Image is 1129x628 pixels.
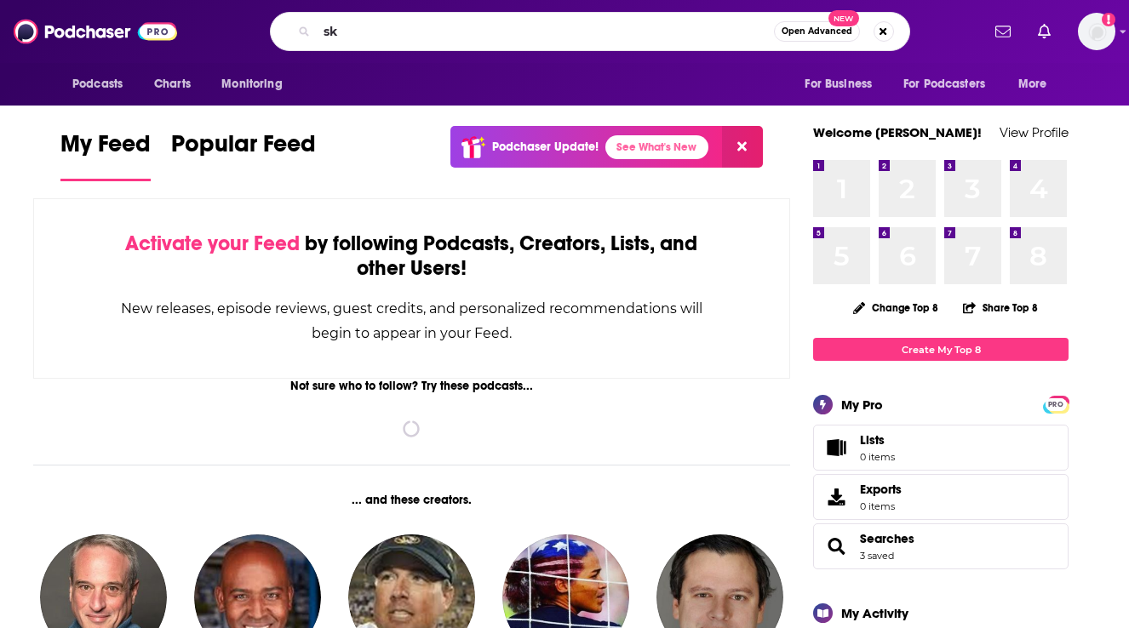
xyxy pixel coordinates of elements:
div: Search podcasts, credits, & more... [270,12,910,51]
span: Lists [819,436,853,460]
a: Exports [813,474,1069,520]
a: Welcome [PERSON_NAME]! [813,124,982,140]
span: For Podcasters [903,72,985,96]
span: 0 items [860,451,895,463]
span: PRO [1046,398,1066,411]
button: open menu [892,68,1010,100]
button: open menu [209,68,304,100]
span: Podcasts [72,72,123,96]
div: New releases, episode reviews, guest credits, and personalized recommendations will begin to appe... [119,296,704,345]
span: Activate your Feed [125,231,300,256]
a: See What's New [605,135,708,159]
div: by following Podcasts, Creators, Lists, and other Users! [119,231,704,281]
a: Searches [819,534,853,558]
a: Charts [143,68,201,100]
button: open menu [1006,68,1069,100]
span: Logged in as baroutunian [1078,13,1115,50]
button: open menu [793,68,893,100]
a: 3 saved [860,550,894,562]
button: Change Top 8 [843,297,948,318]
a: My Feed [60,129,151,181]
button: Share Top 8 [962,291,1039,324]
img: Podchaser - Follow, Share and Rate Podcasts [14,15,177,48]
span: My Feed [60,129,151,168]
div: Not sure who to follow? Try these podcasts... [33,379,790,393]
span: Popular Feed [171,129,316,168]
a: Show notifications dropdown [1031,17,1057,46]
span: 0 items [860,500,902,512]
a: Popular Feed [171,129,316,181]
div: My Pro [841,397,883,413]
a: Create My Top 8 [813,338,1069,361]
div: ... and these creators. [33,493,790,507]
img: User Profile [1078,13,1115,50]
span: Charts [154,72,191,96]
a: Show notifications dropdown [989,17,1017,46]
p: Podchaser Update! [492,140,599,154]
button: Open AdvancedNew [774,21,860,42]
button: Show profile menu [1078,13,1115,50]
span: Lists [860,432,895,448]
svg: Add a profile image [1102,13,1115,26]
a: Searches [860,531,914,546]
span: New [828,10,859,26]
span: Lists [860,432,885,448]
span: Exports [860,482,902,497]
a: PRO [1046,397,1066,410]
div: My Activity [841,605,908,621]
input: Search podcasts, credits, & more... [317,18,774,45]
span: Searches [813,523,1069,569]
span: More [1018,72,1047,96]
a: View Profile [1000,124,1069,140]
button: open menu [60,68,145,100]
span: For Business [805,72,872,96]
span: Monitoring [221,72,282,96]
span: Exports [819,485,853,509]
span: Open Advanced [782,27,852,36]
a: Lists [813,425,1069,471]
